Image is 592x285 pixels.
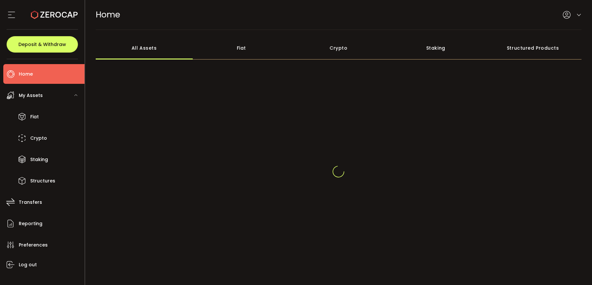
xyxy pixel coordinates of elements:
[19,198,42,207] span: Transfers
[30,133,47,143] span: Crypto
[484,36,582,59] div: Structured Products
[30,155,48,164] span: Staking
[19,69,33,79] span: Home
[19,91,43,100] span: My Assets
[387,36,484,59] div: Staking
[18,42,66,47] span: Deposit & Withdraw
[30,176,55,186] span: Structures
[193,36,290,59] div: Fiat
[96,36,193,59] div: All Assets
[30,112,39,122] span: Fiat
[19,240,48,250] span: Preferences
[19,260,37,270] span: Log out
[290,36,387,59] div: Crypto
[7,36,78,53] button: Deposit & Withdraw
[96,9,120,20] span: Home
[19,219,42,228] span: Reporting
